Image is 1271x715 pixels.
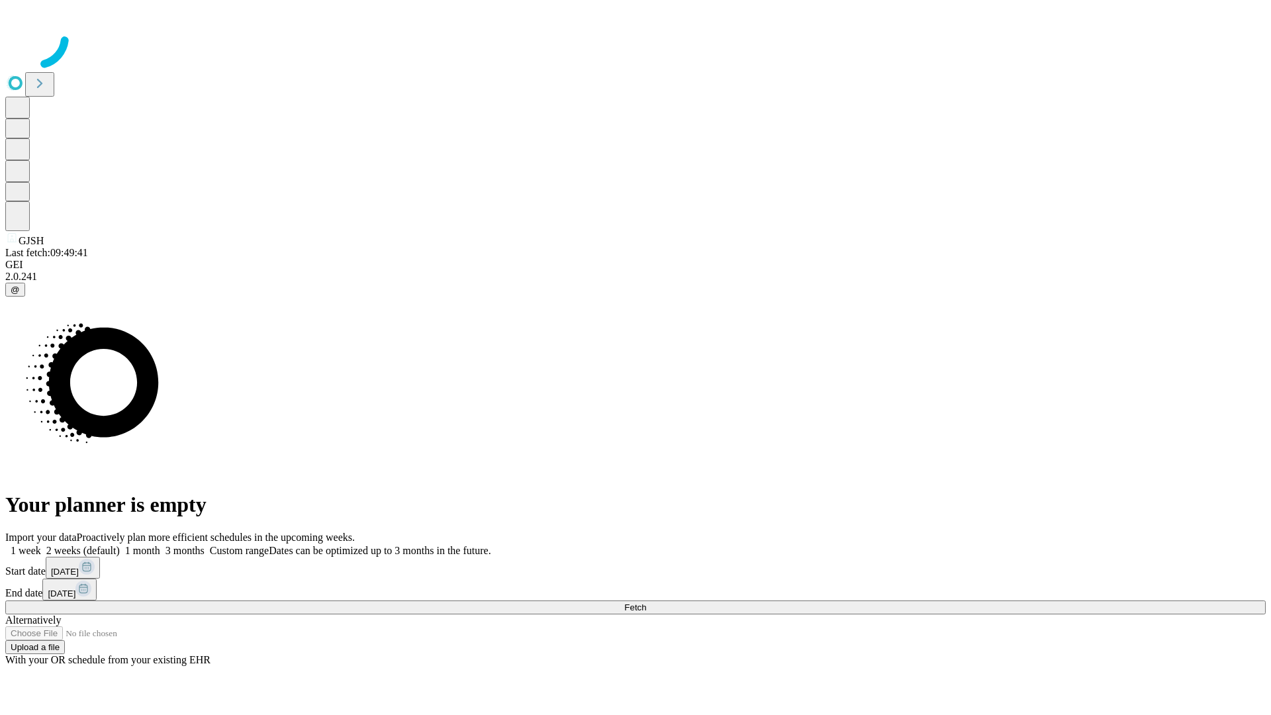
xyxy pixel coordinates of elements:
[48,589,75,598] span: [DATE]
[5,557,1266,579] div: Start date
[5,640,65,654] button: Upload a file
[77,532,355,543] span: Proactively plan more efficient schedules in the upcoming weeks.
[42,579,97,600] button: [DATE]
[19,235,44,246] span: GJSH
[5,654,211,665] span: With your OR schedule from your existing EHR
[5,259,1266,271] div: GEI
[125,545,160,556] span: 1 month
[5,614,61,626] span: Alternatively
[11,545,41,556] span: 1 week
[5,283,25,297] button: @
[269,545,491,556] span: Dates can be optimized up to 3 months in the future.
[5,247,88,258] span: Last fetch: 09:49:41
[165,545,205,556] span: 3 months
[5,600,1266,614] button: Fetch
[5,532,77,543] span: Import your data
[46,545,120,556] span: 2 weeks (default)
[624,602,646,612] span: Fetch
[5,579,1266,600] div: End date
[5,493,1266,517] h1: Your planner is empty
[51,567,79,577] span: [DATE]
[46,557,100,579] button: [DATE]
[11,285,20,295] span: @
[5,271,1266,283] div: 2.0.241
[210,545,269,556] span: Custom range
